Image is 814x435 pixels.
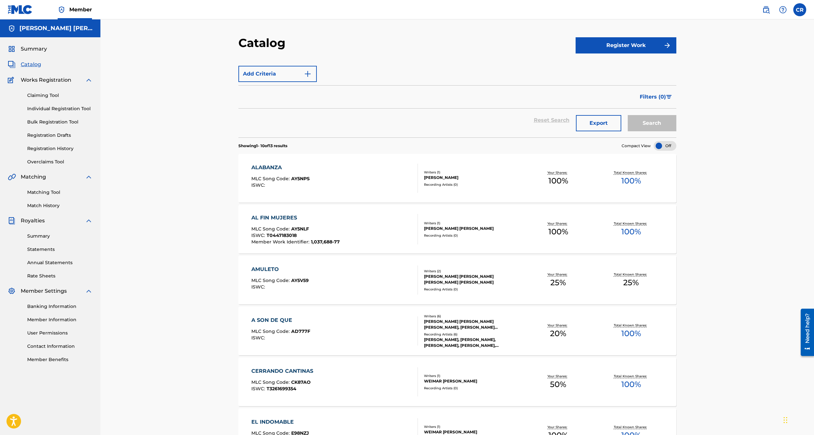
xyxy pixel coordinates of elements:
button: Register Work [576,37,676,53]
a: Matching Tool [27,189,93,196]
span: Catalog [21,61,41,68]
p: Total Known Shares: [614,272,648,277]
button: Filters (0) [636,89,676,105]
span: Works Registration [21,76,71,84]
div: Writers ( 1 ) [424,221,522,226]
span: 100 % [621,226,641,238]
div: ALABANZA [251,164,310,171]
a: Public Search [760,3,773,16]
h2: Catalog [238,36,289,50]
p: Total Known Shares: [614,425,648,429]
button: Add Criteria [238,66,317,82]
img: Matching [8,173,16,181]
img: filter [666,95,672,99]
a: AMULETOMLC Song Code:AY5V59ISWC:Writers (2)[PERSON_NAME] [PERSON_NAME] [PERSON_NAME] [PERSON_NAME... [238,256,676,304]
img: MLC Logo [8,5,33,14]
div: Writers ( 1 ) [424,170,522,175]
div: A SON DE QUE [251,316,310,324]
div: AMULETO [251,265,309,273]
span: MLC Song Code : [251,277,291,283]
a: CatalogCatalog [8,61,41,68]
span: 25 % [550,277,566,288]
a: Individual Registration Tool [27,105,93,112]
span: Royalties [21,217,45,225]
p: Total Known Shares: [614,374,648,379]
span: 100 % [621,328,641,339]
div: AL FIN MUJERES [251,214,340,222]
a: Summary [27,233,93,240]
div: Writers ( 2 ) [424,269,522,274]
div: Arrastrar [784,410,787,430]
img: expand [85,173,93,181]
div: Writers ( 6 ) [424,314,522,319]
button: Export [576,115,621,131]
span: Member Work Identifier : [251,239,311,245]
a: Rate Sheets [27,273,93,279]
span: ISWC : [251,335,267,341]
img: Royalties [8,217,16,225]
span: AD777F [291,328,310,334]
p: Total Known Shares: [614,323,648,328]
span: AY5NLF [291,226,309,232]
img: Accounts [8,25,16,32]
img: Top Rightsholder [58,6,65,14]
a: Match History [27,202,93,209]
img: Catalog [8,61,16,68]
span: T3261699354 [267,386,296,392]
p: Total Known Shares: [614,170,648,175]
a: Member Benefits [27,356,93,363]
iframe: Chat Widget [782,404,814,435]
span: AY5NPS [291,176,310,182]
a: SummarySummary [8,45,47,53]
a: Statements [27,246,93,253]
a: User Permissions [27,330,93,336]
span: MLC Song Code : [251,328,291,334]
span: AY5V59 [291,277,309,283]
div: Recording Artists ( 6 ) [424,332,522,337]
span: 25 % [623,277,639,288]
span: ISWC : [251,284,267,290]
a: Registration History [27,145,93,152]
span: 20 % [550,328,566,339]
img: expand [85,217,93,225]
span: Filters ( 0 ) [640,93,666,101]
a: A SON DE QUEMLC Song Code:AD777FISWC:Writers (6)[PERSON_NAME] [PERSON_NAME] [PERSON_NAME], [PERSO... [238,307,676,355]
span: Member [69,6,92,13]
div: [PERSON_NAME] [PERSON_NAME] [424,226,522,231]
span: MLC Song Code : [251,379,291,385]
div: Recording Artists ( 0 ) [424,233,522,238]
a: Banking Information [27,303,93,310]
a: Overclaims Tool [27,159,93,165]
a: Registration Drafts [27,132,93,139]
form: Search Form [238,63,676,137]
p: Your Shares: [547,272,569,277]
span: 100 % [548,226,568,238]
a: Claiming Tool [27,92,93,99]
div: Writers ( 1 ) [424,424,522,429]
p: Your Shares: [547,425,569,429]
a: Member Information [27,316,93,323]
div: WEIMAR [PERSON_NAME] [424,378,522,384]
img: Works Registration [8,76,16,84]
div: Widget de chat [782,404,814,435]
div: [PERSON_NAME] [424,175,522,181]
div: CERRANDO CANTINAS [251,367,316,375]
p: Your Shares: [547,170,569,175]
img: f7272a7cc735f4ea7f67.svg [663,41,671,49]
img: Summary [8,45,16,53]
a: AL FIN MUJERESMLC Song Code:AY5NLFISWC:T0447183018Member Work Identifier:1,037,688-77Writers (1)[... [238,205,676,253]
span: 1,037,688-77 [311,239,340,245]
span: 100 % [548,175,568,187]
div: Recording Artists ( 0 ) [424,386,522,391]
a: Annual Statements [27,259,93,266]
span: CK87AO [291,379,311,385]
div: EL INDOMABLE [251,418,309,426]
p: Your Shares: [547,221,569,226]
img: help [779,6,787,14]
span: 100 % [621,175,641,187]
span: MLC Song Code : [251,226,291,232]
p: Your Shares: [547,374,569,379]
img: Member Settings [8,287,16,295]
